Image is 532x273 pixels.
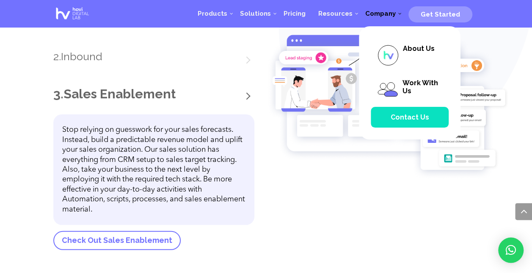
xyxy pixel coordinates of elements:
[365,10,396,17] span: Company
[371,72,449,107] a: Work With Us
[61,50,102,63] a: Inbound
[198,10,227,17] span: Products
[371,38,449,72] a: About Us
[62,125,245,214] p: Stop relying on guesswork for your sales forecasts. Instead, build a predictable revenue model an...
[359,1,402,26] a: Company
[234,1,277,26] a: Solutions
[53,51,254,75] h3: 2.
[284,10,306,17] span: Pricing
[421,11,460,18] span: Get Started
[53,231,181,250] a: Check Out Sales Enablement
[402,79,438,95] span: Work With Us
[390,113,429,121] span: Contact Us
[312,1,359,26] a: Resources
[267,35,509,180] img: Digital Marketing Services - Sales Enablement
[53,87,254,114] h3: 3.
[318,10,353,17] span: Resources
[277,1,312,26] a: Pricing
[371,107,449,128] a: Contact Us
[63,86,176,101] a: Sales Enablement
[191,1,234,26] a: Products
[408,7,472,20] a: Get Started
[403,45,435,53] span: About Us
[240,10,271,17] span: Solutions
